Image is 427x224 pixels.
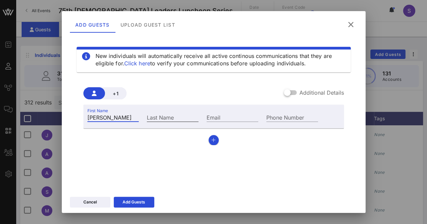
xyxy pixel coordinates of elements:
[87,113,139,122] input: First Name
[123,199,145,205] div: Add Guests
[105,87,127,99] button: +1
[96,52,345,67] div: New individuals will automatically receive all active continous communications that they are elig...
[115,17,180,33] div: Upload Guest List
[70,197,110,207] button: Cancel
[110,91,121,96] span: +1
[114,197,154,207] button: Add Guests
[87,108,108,113] label: First Name
[83,199,97,205] div: Cancel
[70,17,115,33] div: Add Guests
[124,60,150,67] a: Click here
[299,89,344,96] label: Additional Details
